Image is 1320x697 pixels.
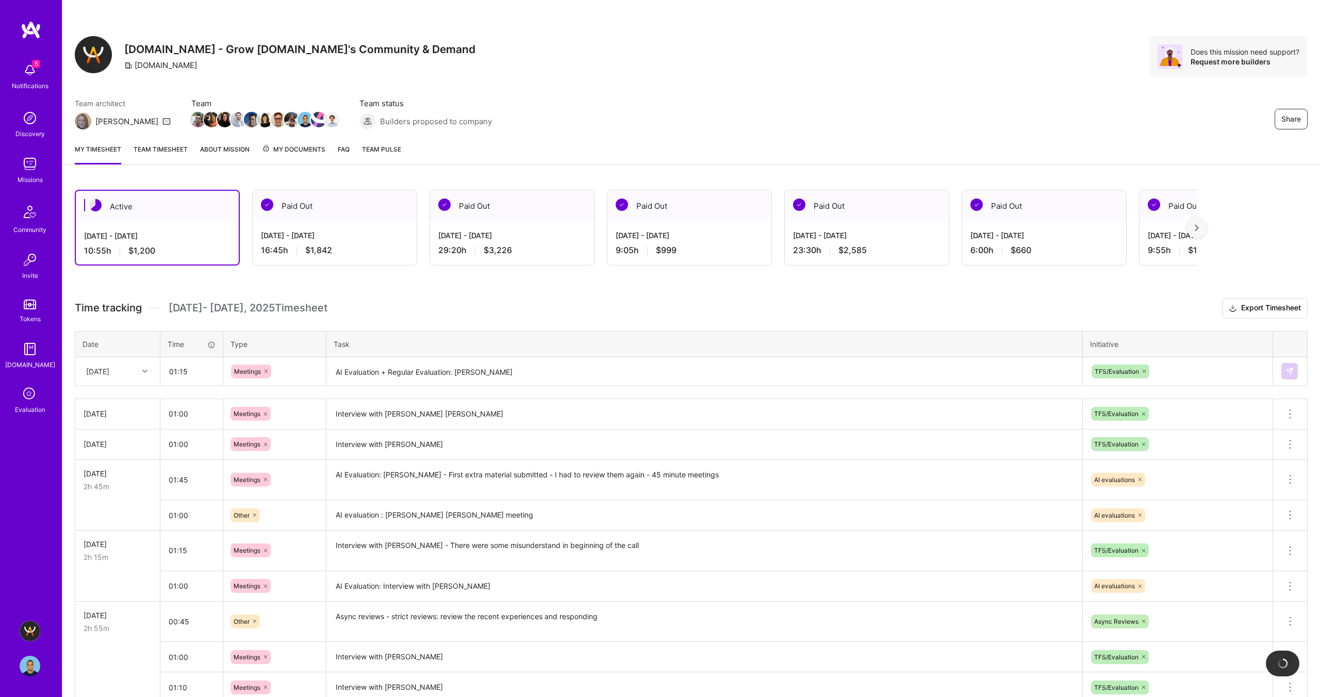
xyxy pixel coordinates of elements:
[616,245,763,256] div: 9:05 h
[84,610,152,621] div: [DATE]
[1094,511,1135,519] span: AI evaluations
[1148,198,1160,211] img: Paid Out
[18,174,43,185] div: Missions
[234,440,260,448] span: Meetings
[326,331,1083,357] th: Task
[327,461,1081,500] textarea: AI Evaluation: [PERSON_NAME] - First extra material submitted - I had to review them again - 45 m...
[327,603,1081,641] textarea: Async reviews - strict reviews: review the recent experiences and responding
[1094,476,1135,484] span: AI evaluations
[128,245,155,256] span: $1,200
[305,245,332,256] span: $1,842
[253,190,417,222] div: Paid Out
[271,112,286,127] img: Team Member Avatar
[18,200,42,224] img: Community
[1191,57,1299,67] div: Request more builders
[793,198,805,211] img: Paid Out
[656,245,676,256] span: $999
[438,198,451,211] img: Paid Out
[380,116,492,127] span: Builders proposed to company
[218,111,232,128] a: Team Member Avatar
[75,36,112,73] img: Company Logo
[75,113,91,129] img: Team Architect
[5,359,55,370] div: [DOMAIN_NAME]
[223,331,326,357] th: Type
[325,111,339,128] a: Team Member Avatar
[217,112,233,127] img: Team Member Avatar
[1094,410,1138,418] span: TFS/Evaluation
[12,80,48,91] div: Notifications
[785,190,949,222] div: Paid Out
[1094,546,1138,554] span: TFS/Evaluation
[142,369,147,374] i: icon Chevron
[20,656,40,676] img: User Avatar
[234,410,260,418] span: Meetings
[84,245,230,256] div: 10:55 h
[21,21,41,39] img: logo
[84,539,152,550] div: [DATE]
[324,112,340,127] img: Team Member Avatar
[15,128,45,139] div: Discovery
[327,532,1081,570] textarea: Interview with [PERSON_NAME] - There were some misunderstand in beginning of the call
[232,111,245,128] a: Team Member Avatar
[327,430,1081,459] textarea: Interview with [PERSON_NAME]
[1285,367,1294,375] img: Submit
[1281,114,1301,124] span: Share
[261,245,408,256] div: 16:45 h
[261,198,273,211] img: Paid Out
[285,111,299,128] a: Team Member Avatar
[205,111,218,128] a: Team Member Avatar
[86,366,109,377] div: [DATE]
[272,111,285,128] a: Team Member Avatar
[84,468,152,479] div: [DATE]
[230,112,246,127] img: Team Member Avatar
[20,385,40,404] i: icon SelectionTeam
[89,199,102,211] img: Active
[134,144,188,164] a: Team timesheet
[75,302,142,314] span: Time tracking
[1276,657,1289,670] img: loading
[20,154,40,174] img: teamwork
[298,112,313,127] img: Team Member Avatar
[359,113,376,129] img: Builders proposed to company
[84,552,152,562] div: 2h 15m
[234,618,250,625] span: Other
[1011,245,1031,256] span: $660
[191,98,339,109] span: Team
[234,476,260,484] span: Meetings
[327,643,1081,671] textarea: Interview with [PERSON_NAME]
[124,60,197,71] div: [DOMAIN_NAME]
[162,117,171,125] i: icon Mail
[299,111,312,128] a: Team Member Avatar
[168,339,216,350] div: Time
[234,546,260,554] span: Meetings
[970,230,1118,241] div: [DATE] - [DATE]
[22,270,38,281] div: Invite
[438,245,586,256] div: 29:20 h
[200,144,250,164] a: About Mission
[234,653,260,661] span: Meetings
[17,656,43,676] a: User Avatar
[1191,47,1299,57] div: Does this mission need support?
[261,230,408,241] div: [DATE] - [DATE]
[20,621,40,641] img: A.Team - Grow A.Team's Community & Demand
[1094,684,1138,691] span: TFS/Evaluation
[84,481,152,492] div: 2h 45m
[1281,363,1299,379] div: null
[160,466,223,493] input: HH:MM
[362,144,401,164] a: Team Pulse
[124,43,475,56] h3: [DOMAIN_NAME] - Grow [DOMAIN_NAME]'s Community & Demand
[84,623,152,634] div: 2h 55m
[160,430,223,458] input: HH:MM
[234,684,260,691] span: Meetings
[160,537,223,564] input: HH:MM
[84,408,152,419] div: [DATE]
[1148,245,1295,256] div: 9:55 h
[962,190,1126,222] div: Paid Out
[607,190,771,222] div: Paid Out
[160,572,223,600] input: HH:MM
[970,245,1118,256] div: 6:00 h
[311,112,326,127] img: Team Member Avatar
[234,511,250,519] span: Other
[15,404,45,415] div: Evaluation
[362,145,401,153] span: Team Pulse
